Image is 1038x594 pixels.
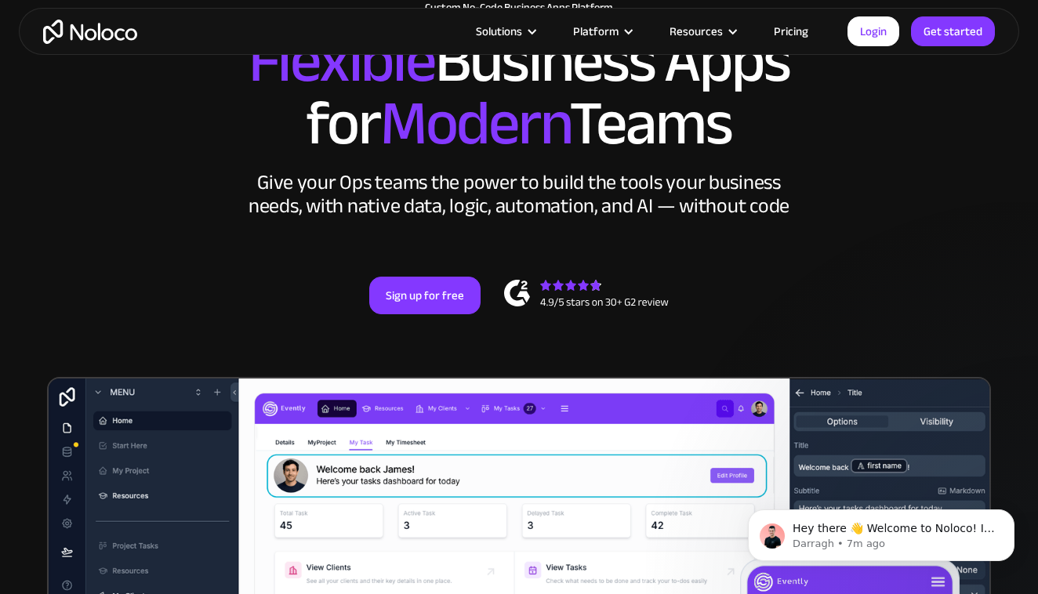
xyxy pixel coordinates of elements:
a: Get started [911,16,995,46]
div: Platform [573,21,619,42]
a: Sign up for free [369,277,481,314]
div: Solutions [456,21,553,42]
div: Give your Ops teams the power to build the tools your business needs, with native data, logic, au... [245,171,793,218]
div: Resources [670,21,723,42]
div: Resources [650,21,754,42]
a: Pricing [754,21,828,42]
div: Solutions [476,21,522,42]
h2: Business Apps for Teams [33,30,1005,155]
iframe: Intercom notifications message [724,476,1038,586]
a: home [43,20,137,44]
a: Login [847,16,899,46]
div: Platform [553,21,650,42]
span: Modern [380,65,569,182]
